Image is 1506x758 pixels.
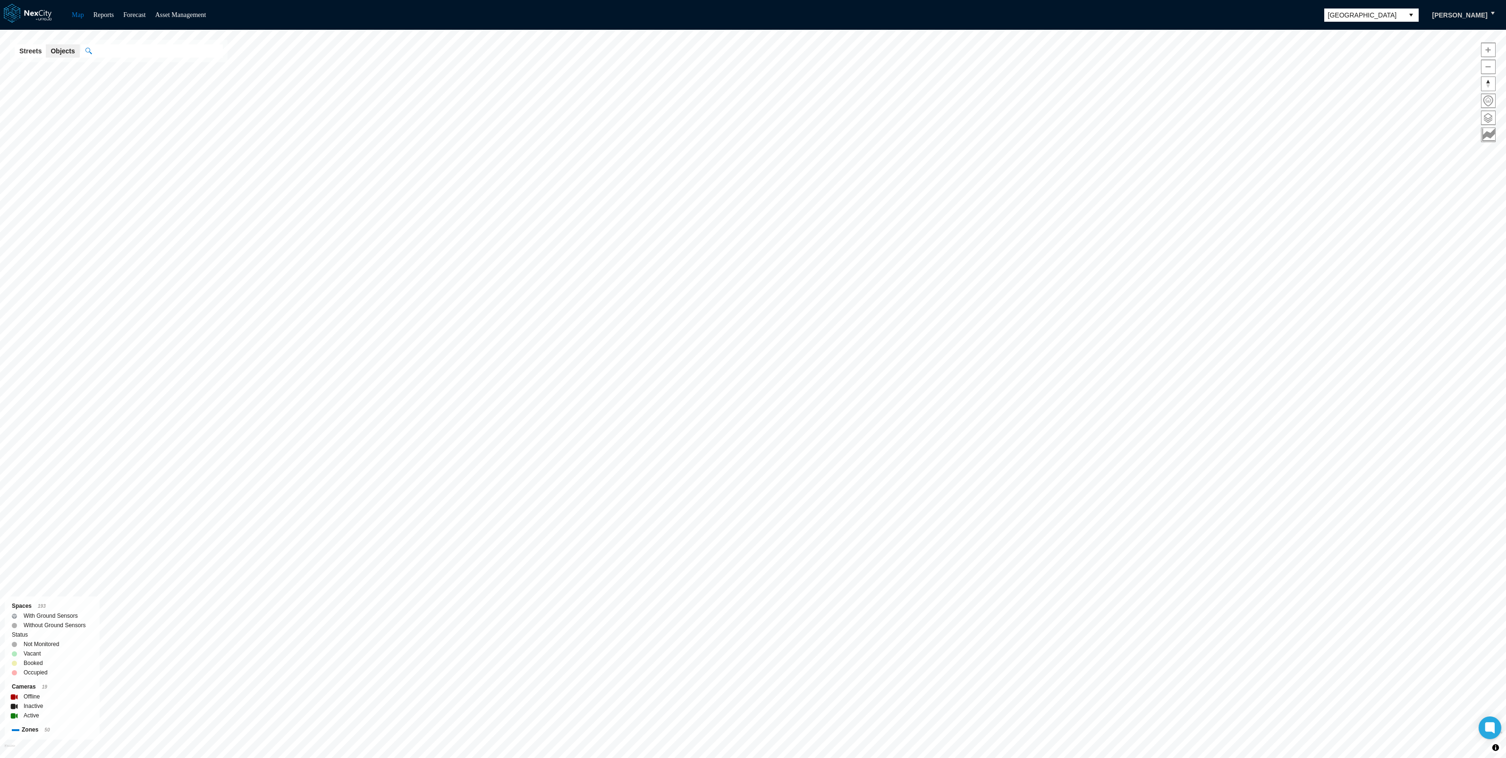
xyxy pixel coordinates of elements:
[44,727,50,732] span: 50
[24,658,43,668] label: Booked
[155,11,206,18] a: Asset Management
[38,604,46,609] span: 193
[24,711,39,720] label: Active
[1422,7,1498,23] button: [PERSON_NAME]
[1481,43,1496,57] button: Zoom in
[1481,128,1496,142] button: Key metrics
[24,701,43,711] label: Inactive
[24,611,78,621] label: With Ground Sensors
[24,649,41,658] label: Vacant
[123,11,145,18] a: Forecast
[24,621,85,630] label: Without Ground Sensors
[24,668,48,677] label: Occupied
[12,630,93,639] div: Status
[15,44,46,58] button: Streets
[1481,77,1496,91] button: Reset bearing to north
[1432,10,1488,20] span: [PERSON_NAME]
[72,11,84,18] a: Map
[1481,94,1496,108] button: Home
[24,639,59,649] label: Not Monitored
[1404,9,1419,22] button: select
[12,725,93,735] div: Zones
[19,46,42,56] span: Streets
[4,744,15,755] a: Mapbox homepage
[12,682,93,692] div: Cameras
[46,44,79,58] button: Objects
[1481,60,1495,74] span: Zoom out
[12,601,93,611] div: Spaces
[1481,43,1495,57] span: Zoom in
[51,46,75,56] span: Objects
[24,692,40,701] label: Offline
[1328,10,1400,20] span: [GEOGRAPHIC_DATA]
[1490,742,1501,753] button: Toggle attribution
[1481,60,1496,74] button: Zoom out
[42,684,47,690] span: 19
[93,11,114,18] a: Reports
[1493,742,1498,753] span: Toggle attribution
[1481,111,1496,125] button: Layers management
[1481,77,1495,91] span: Reset bearing to north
